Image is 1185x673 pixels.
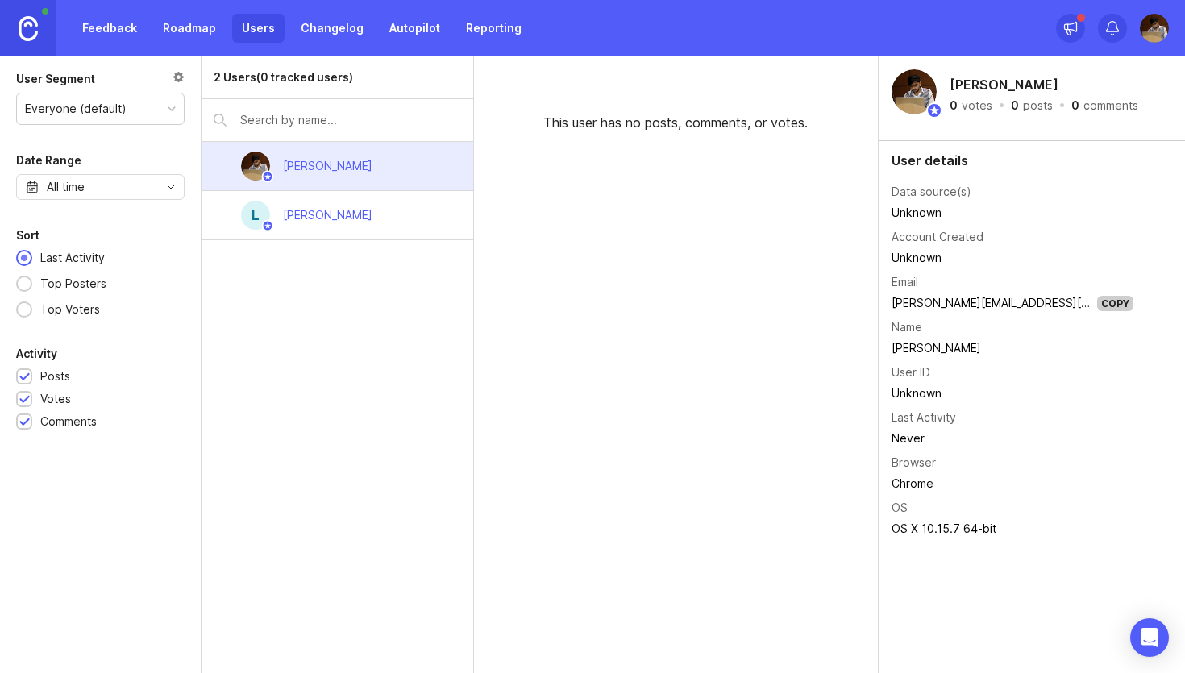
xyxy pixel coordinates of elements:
td: OS X 10.15.7 64-bit [892,518,1133,539]
img: Satwik Batra [241,152,270,181]
div: Open Intercom Messenger [1130,618,1169,657]
div: 0 [950,100,958,111]
div: Sort [16,226,39,245]
div: Unknown [892,249,1133,267]
div: 0 [1071,100,1079,111]
img: member badge [261,220,273,232]
a: [PERSON_NAME][EMAIL_ADDRESS][DOMAIN_NAME] [892,296,1166,309]
div: Everyone (default) [25,100,127,118]
div: 2 Users (0 tracked users) [214,69,353,86]
img: Canny Home [19,16,38,41]
div: User details [892,154,1172,167]
div: Posts [40,368,70,385]
input: Search by name... [240,111,461,129]
a: Roadmap [153,14,226,43]
img: member badge [261,171,273,183]
div: Browser [892,454,936,472]
div: posts [1023,100,1053,111]
td: Chrome [892,473,1133,494]
div: User ID [892,364,930,381]
div: [PERSON_NAME] [283,157,372,175]
div: votes [962,100,992,111]
a: Autopilot [380,14,450,43]
div: Last Activity [32,249,113,267]
img: Satwik Batra [1140,14,1169,43]
div: This user has no posts, comments, or votes. [474,56,878,145]
div: Votes [40,390,71,408]
a: Users [232,14,285,43]
div: L [241,201,270,230]
div: User Segment [16,69,95,89]
div: Date Range [16,151,81,170]
a: Reporting [456,14,531,43]
div: Top Posters [32,275,114,293]
div: All time [47,178,85,196]
div: OS [892,499,908,517]
td: [PERSON_NAME] [892,338,1133,359]
a: Changelog [291,14,373,43]
div: 0 [1011,100,1019,111]
img: Satwik Batra [892,69,937,114]
div: Account Created [892,228,983,246]
div: [PERSON_NAME] [283,206,372,224]
div: · [997,100,1006,111]
img: member badge [926,102,942,118]
div: Activity [16,344,57,364]
td: Unknown [892,202,1133,223]
h2: [PERSON_NAME] [946,73,1062,97]
div: Top Voters [32,301,108,318]
div: Email [892,273,918,291]
div: Data source(s) [892,183,971,201]
svg: toggle icon [158,181,184,193]
div: comments [1083,100,1138,111]
div: Last Activity [892,409,956,426]
div: Copy [1097,296,1133,311]
div: Name [892,318,922,336]
div: Never [892,430,1133,447]
div: Comments [40,413,97,430]
div: · [1058,100,1066,111]
div: Unknown [892,384,1133,402]
a: Feedback [73,14,147,43]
